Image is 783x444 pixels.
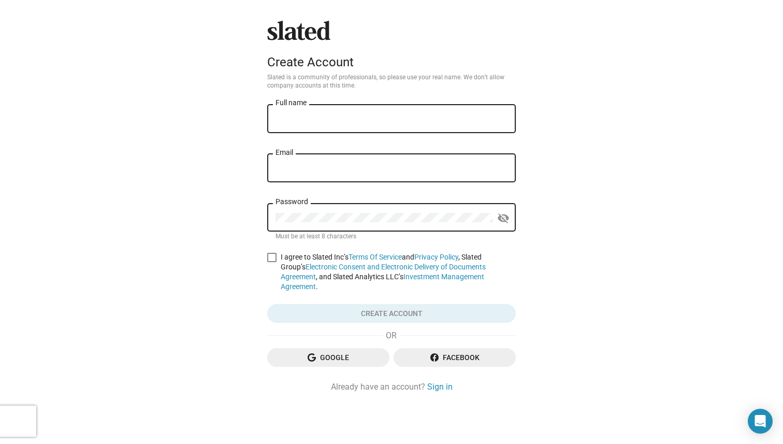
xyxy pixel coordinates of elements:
mat-icon: visibility_off [497,210,510,226]
span: I agree to Slated Inc’s and , Slated Group’s , and Slated Analytics LLC’s . [281,252,516,292]
a: Privacy Policy [414,253,458,261]
a: Terms Of Service [349,253,402,261]
div: Open Intercom Messenger [748,409,773,434]
a: Electronic Consent and Electronic Delivery of Documents Agreement [281,263,486,281]
div: Already have an account? [267,381,516,392]
mat-hint: Must be at least 8 characters [275,233,356,241]
span: Google [275,348,381,367]
button: Facebook [394,348,516,367]
a: Sign in [427,381,453,392]
span: Facebook [402,348,508,367]
button: Show password [493,208,514,228]
p: Slated is a community of professionals, so please use your real name. We don’t allow company acco... [267,74,516,90]
div: Create Account [267,55,516,69]
sl-branding: Create Account [267,21,516,74]
button: Google [267,348,389,367]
